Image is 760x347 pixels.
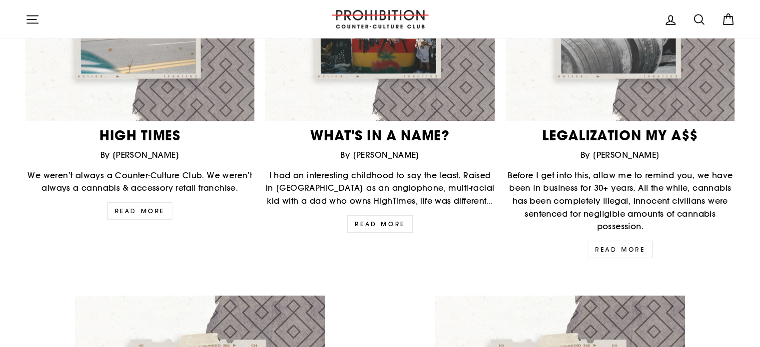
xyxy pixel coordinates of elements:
[588,241,653,258] a: READ MORE
[265,149,495,162] p: By [PERSON_NAME]
[265,169,495,208] p: I had an interesting childhood to say the least. Raised in [GEOGRAPHIC_DATA] as an anglophone, mu...
[25,169,255,195] p: We weren’t always a Counter-Culture Club. We weren’t always a cannabis & accessory retail franchise.
[506,128,735,142] p: LEGALIZATION MY A$$
[25,128,255,142] p: HIGH TIMES
[506,149,735,162] p: By [PERSON_NAME]
[25,149,255,162] p: By [PERSON_NAME]
[330,10,430,28] img: PROHIBITION COUNTER-CULTURE CLUB
[506,169,735,233] p: Before I get into this, allow me to remind you, we have been in business for 30+ years. All the w...
[107,202,172,220] a: READ MORE
[347,215,412,233] a: READ MORE
[265,128,495,142] p: What's in a name?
